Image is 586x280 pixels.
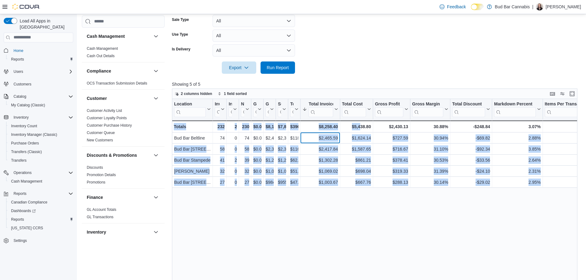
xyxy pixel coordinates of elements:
div: Markdown Percent [494,101,536,107]
h3: Discounts & Promotions [87,152,137,158]
span: Inventory [14,115,29,120]
span: Purchase Orders [11,141,39,146]
a: GL Account Totals [87,207,116,212]
div: Gross Margin [412,101,443,107]
div: Invoices Ref [229,101,232,117]
button: Markdown Percent [494,101,540,117]
button: Users [1,67,76,76]
button: Subtotal [278,101,286,117]
div: -$248.84 [452,123,490,130]
a: Inventory Count [9,122,40,130]
div: $319.33 [375,168,408,175]
div: Gross Profit [375,101,403,117]
button: Gross Profit [375,101,408,117]
div: $288.13 [375,179,408,186]
div: Bud Bar [STREET_ADDRESS] [174,179,211,186]
div: $1,041.47 [265,168,274,175]
div: 3.85% [494,145,540,153]
button: Reports [6,215,76,224]
h3: Finance [87,194,103,200]
div: 74 [241,134,249,142]
button: Canadian Compliance [6,198,76,207]
div: Discounts & Promotions [82,164,165,188]
span: Inventory Count [9,122,73,130]
span: Customers [14,82,31,87]
a: Transfers [9,157,29,164]
div: Gross Sales [265,101,269,107]
div: $5,438.80 [342,123,371,130]
div: $1,003.67 [302,179,338,186]
span: Cash Out Details [87,53,115,58]
div: $2,417.84 [302,145,338,153]
div: 232 [215,123,225,130]
div: 58 [215,145,225,153]
div: $1,302.28 [302,156,338,164]
div: $861.21 [342,156,371,164]
button: All [213,44,295,57]
button: Reports [11,190,29,197]
div: $1,239.62 [278,156,286,164]
button: 1 field sorted [215,90,249,97]
div: Total Discount [452,101,485,117]
div: $0.00 [253,179,261,186]
a: Promotions [87,180,106,184]
div: $51.65 [290,168,298,175]
div: Subtotal [278,101,281,117]
div: $2,465.59 [302,134,338,142]
span: Purchase Orders [9,140,73,147]
span: Dashboards [11,208,36,213]
button: Finance [87,194,151,200]
a: Inventory Manager (Classic) [9,131,60,138]
a: Cash Management [87,46,118,51]
div: $698.04 [342,168,371,175]
div: Total Invoiced [309,101,333,107]
span: [US_STATE] CCRS [11,226,43,231]
button: Enter fullscreen [568,90,576,97]
span: Load All Apps in [GEOGRAPHIC_DATA] [17,18,73,30]
div: Total Cost [342,101,366,117]
span: Transfers (Classic) [9,148,73,156]
button: Discounts & Promotions [152,152,160,159]
span: OCS Transaction Submission Details [87,81,147,86]
button: Inventory [152,228,160,236]
span: GL Transactions [87,215,114,219]
h3: Cash Management [87,33,125,39]
div: 41 [215,156,225,164]
span: Canadian Compliance [11,200,47,205]
div: Location [174,101,206,107]
div: 31.10% [412,145,448,153]
div: 0 [229,134,237,142]
span: Reports [11,217,24,222]
button: Discounts & Promotions [87,152,151,158]
div: Total Tax [290,101,293,117]
span: Transfers [9,157,73,164]
div: -$33.56 [452,156,490,164]
button: Total Cost [342,101,371,117]
a: Home [11,47,26,54]
button: 2 columns hidden [172,90,215,97]
p: [PERSON_NAME] [546,3,581,10]
div: Total Discount [452,101,485,107]
div: Gross Profit [375,101,403,107]
div: 30.94% [412,134,448,142]
div: 0 [229,179,237,186]
button: Inventory [1,113,76,122]
div: $984.91 [265,179,274,186]
div: 2.31% [494,168,540,175]
div: Compliance [82,80,165,89]
div: 3.07% [494,123,540,130]
label: Use Type [172,32,188,37]
button: Settings [1,236,76,245]
div: Invoices Sold [215,101,220,117]
img: Cova [12,4,40,10]
button: Customer [87,95,151,101]
span: Promotion Details [87,172,116,177]
a: Customer Queue [87,131,115,135]
div: -$69.82 [452,134,490,142]
button: Run Report [261,61,295,74]
button: Export [222,61,256,74]
p: | [532,3,533,10]
span: Canadian Compliance [9,199,73,206]
div: Kelsey G [536,3,543,10]
button: Customer [152,95,160,102]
